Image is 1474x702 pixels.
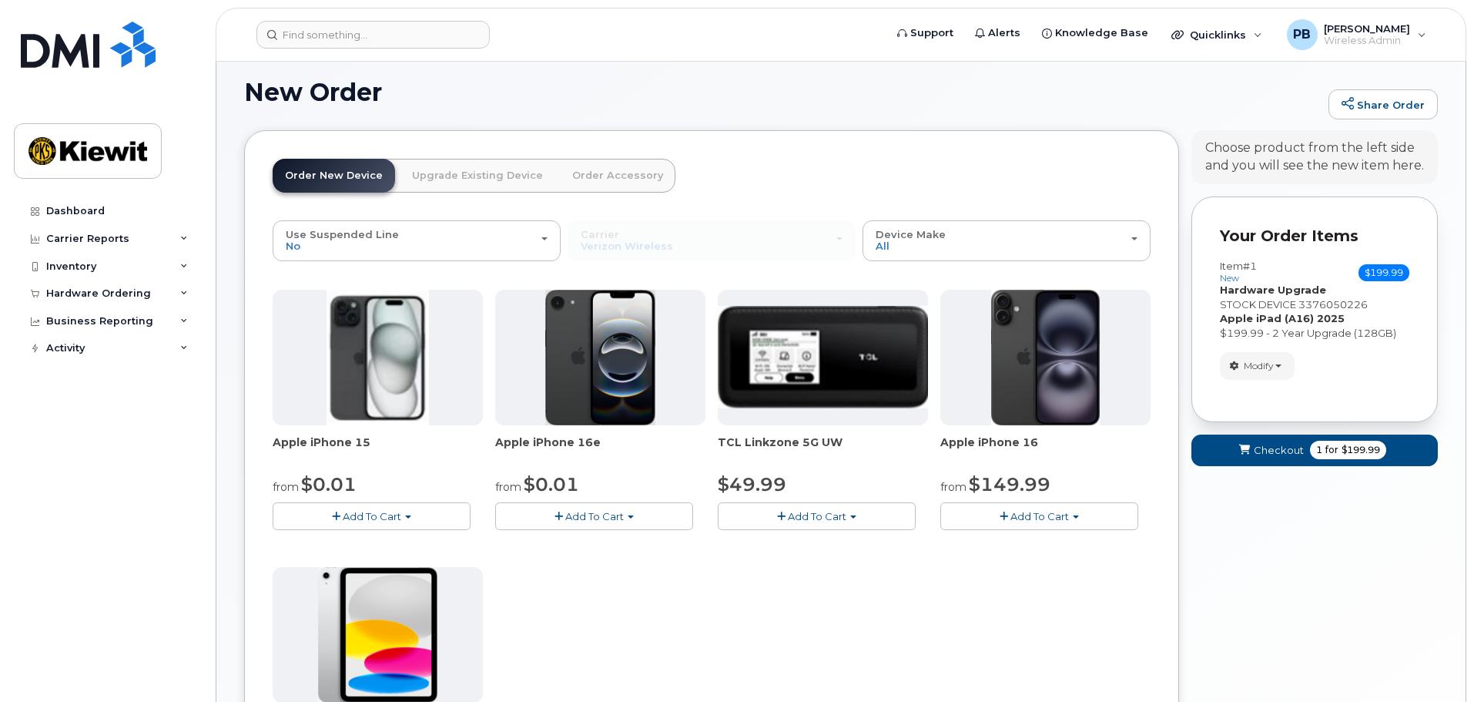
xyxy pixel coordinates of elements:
strong: Apple iPad (A16) 2025 [1220,312,1345,324]
h3: Item [1220,260,1257,283]
span: Add To Cart [343,510,401,522]
div: $199.99 - 2 Year Upgrade (128GB) [1220,326,1409,341]
span: for [1322,443,1342,457]
span: All [876,240,889,252]
span: Use Suspended Line [286,228,399,240]
span: Modify [1244,359,1274,373]
span: Add To Cart [788,510,846,522]
img: iphone_16_plus.png [991,290,1100,425]
div: Apple iPhone 16e [495,435,705,465]
span: Device Make [876,228,946,240]
button: Checkout 1 for $199.99 [1191,435,1438,466]
button: Add To Cart [495,502,693,529]
small: from [273,480,299,494]
img: iphone15.jpg [327,290,429,425]
span: 1 [1316,443,1322,457]
a: Order Accessory [560,159,675,193]
button: Add To Cart [940,502,1138,529]
a: Share Order [1328,89,1438,120]
span: $199.99 [1342,443,1380,457]
span: Add To Cart [565,510,624,522]
p: Your Order Items [1220,225,1409,247]
small: from [495,480,521,494]
img: iphone16e.png [545,290,656,425]
img: linkzone5g.png [718,306,928,408]
span: $199.99 [1358,264,1409,281]
span: 3376050226 [1298,298,1368,311]
button: Add To Cart [273,502,471,529]
a: Upgrade Existing Device [400,159,555,193]
span: STOCK DEVICE [1220,298,1296,311]
span: $0.01 [301,473,357,495]
h1: New Order [244,79,1321,106]
span: $0.01 [524,473,579,495]
span: $49.99 [718,473,786,495]
div: Choose product from the left side and you will see the new item here. [1205,139,1424,175]
span: #1 [1243,260,1257,272]
small: new [1220,273,1239,284]
span: No [286,240,300,252]
strong: Hardware Upgrade [1220,284,1326,296]
span: Add To Cart [1010,510,1069,522]
span: $149.99 [969,473,1050,495]
button: Use Suspended Line No [273,220,561,260]
div: TCL Linkzone 5G UW [718,435,928,465]
div: Apple iPhone 16 [940,435,1151,465]
div: Apple iPhone 15 [273,435,483,465]
a: Order New Device [273,159,395,193]
button: Modify [1220,352,1295,379]
span: Checkout [1254,443,1304,458]
iframe: Messenger Launcher [1407,635,1462,690]
button: Add To Cart [718,502,916,529]
small: from [940,480,966,494]
button: Device Make All [863,220,1151,260]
